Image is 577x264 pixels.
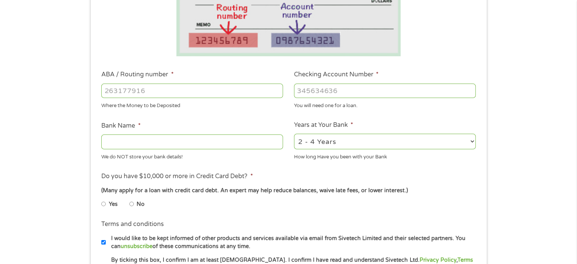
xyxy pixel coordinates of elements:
[101,122,140,130] label: Bank Name
[121,243,153,250] a: unsubscribe
[101,220,164,228] label: Terms and conditions
[294,150,476,161] div: How long Have you been with your Bank
[294,84,476,98] input: 345634636
[294,121,353,129] label: Years at Your Bank
[101,172,253,180] label: Do you have $10,000 or more in Credit Card Debt?
[101,84,283,98] input: 263177916
[101,187,475,195] div: (Many apply for a loan with credit card debt. An expert may help reduce balances, waive late fees...
[294,100,476,110] div: You will need one for a loan.
[137,200,145,209] label: No
[294,71,379,79] label: Checking Account Number
[101,100,283,110] div: Where the Money to be Deposited
[101,150,283,161] div: We do NOT store your bank details!
[419,257,456,263] a: Privacy Policy
[109,200,118,209] label: Yes
[101,71,173,79] label: ABA / Routing number
[106,234,478,251] label: I would like to be kept informed of other products and services available via email from Sivetech...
